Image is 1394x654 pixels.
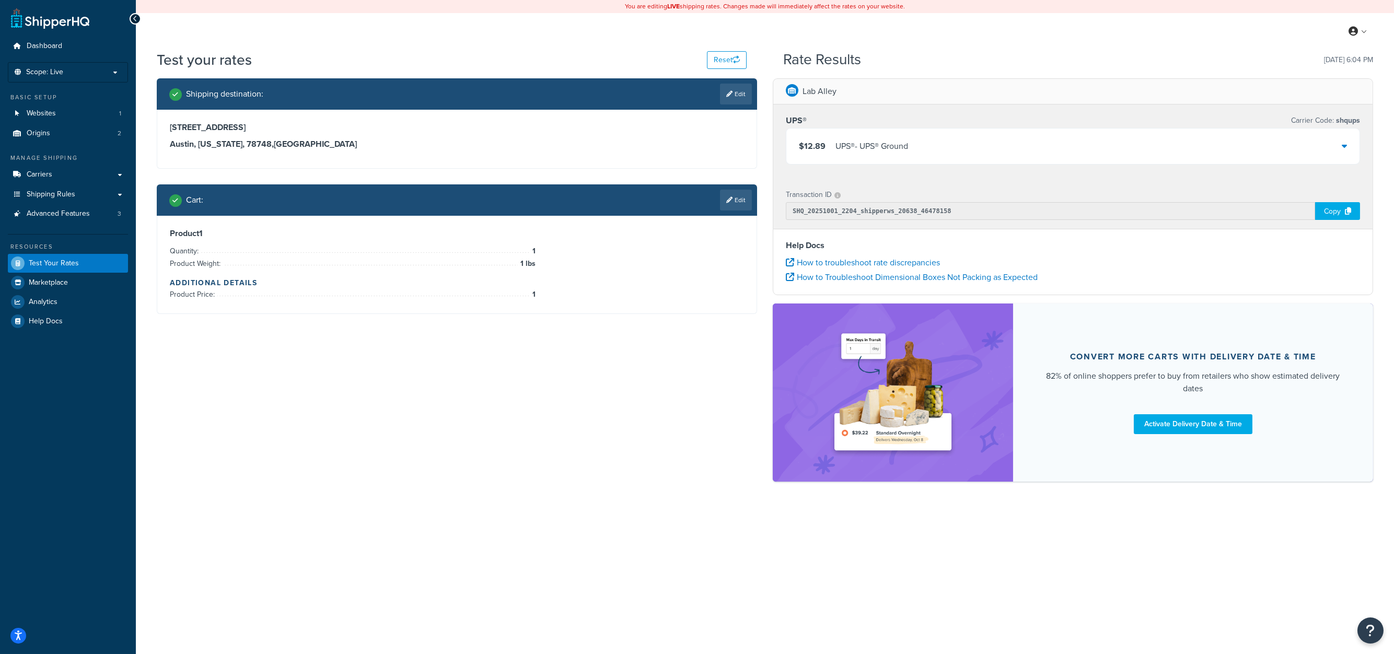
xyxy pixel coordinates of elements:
a: Shipping Rules [8,185,128,204]
a: How to troubleshoot rate discrepancies [786,256,940,268]
span: Origins [27,129,50,138]
span: 1 [530,288,536,301]
a: Advanced Features3 [8,204,128,224]
div: 82% of online shoppers prefer to buy from retailers who show estimated delivery dates [1038,370,1348,395]
a: Carriers [8,165,128,184]
span: Dashboard [27,42,62,51]
span: Analytics [29,298,57,307]
b: LIVE [667,2,680,11]
a: Websites1 [8,104,128,123]
div: Resources [8,242,128,251]
a: Help Docs [8,312,128,331]
h4: Help Docs [786,239,1360,252]
span: 1 [119,109,121,118]
a: Dashboard [8,37,128,56]
span: 1 lbs [518,258,536,270]
span: Test Your Rates [29,259,79,268]
span: Scope: Live [26,68,63,77]
span: Websites [27,109,56,118]
h2: Shipping destination : [186,89,263,99]
div: Basic Setup [8,93,128,102]
li: Websites [8,104,128,123]
span: $12.89 [799,140,826,152]
h2: Cart : [186,195,203,205]
a: Origins2 [8,124,128,143]
span: Advanced Features [27,209,90,218]
span: Quantity: [170,246,201,256]
p: [DATE] 6:04 PM [1324,53,1373,67]
span: Help Docs [29,317,63,326]
div: Manage Shipping [8,154,128,162]
h2: Rate Results [783,52,861,68]
span: Marketplace [29,278,68,287]
a: Analytics [8,293,128,311]
span: Shipping Rules [27,190,75,199]
h3: UPS® [786,115,807,126]
span: 1 [530,245,536,258]
p: Carrier Code: [1291,113,1360,128]
div: UPS® - UPS® Ground [835,139,908,154]
span: Product Weight: [170,258,223,269]
h1: Test your rates [157,50,252,70]
a: Activate Delivery Date & Time [1134,414,1252,434]
h3: [STREET_ADDRESS] [170,122,744,133]
a: How to Troubleshoot Dimensional Boxes Not Packing as Expected [786,271,1038,283]
span: Carriers [27,170,52,179]
a: Edit [720,190,752,211]
h4: Additional Details [170,277,744,288]
li: Origins [8,124,128,143]
button: Open Resource Center [1357,617,1384,644]
li: Advanced Features [8,204,128,224]
span: 2 [118,129,121,138]
div: Copy [1315,202,1360,220]
div: Convert more carts with delivery date & time [1070,352,1316,362]
img: feature-image-ddt-36eae7f7280da8017bfb280eaccd9c446f90b1fe08728e4019434db127062ab4.png [828,319,958,466]
h3: Product 1 [170,228,744,239]
a: Test Your Rates [8,254,128,273]
span: shqups [1334,115,1360,126]
p: Lab Alley [803,84,837,99]
h3: Austin, [US_STATE], 78748 , [GEOGRAPHIC_DATA] [170,139,744,149]
span: Product Price: [170,289,217,300]
a: Edit [720,84,752,104]
a: Marketplace [8,273,128,292]
span: 3 [118,209,121,218]
p: Transaction ID [786,188,832,202]
button: Reset [707,51,747,69]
